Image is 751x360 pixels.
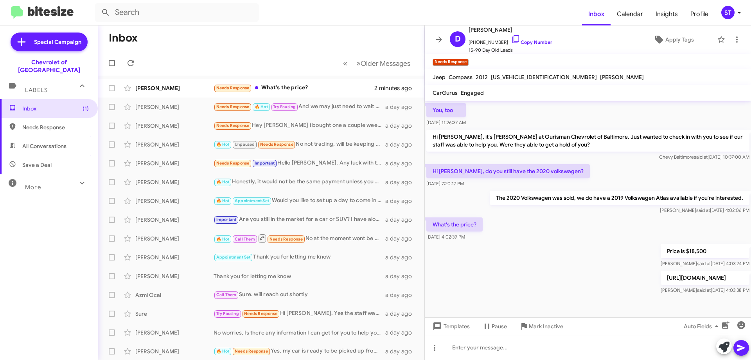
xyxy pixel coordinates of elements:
button: Mark Inactive [513,319,570,333]
div: No at the moment wont be able to get a car but, i will lwt you know if anything changes [214,233,385,243]
span: D [455,33,461,45]
div: 2 minutes ago [374,84,418,92]
span: 🔥 Hot [216,179,230,185]
input: Search [95,3,259,22]
div: a day ago [385,197,418,205]
span: 🔥 Hot [216,142,230,147]
span: Pause [492,319,507,333]
span: [PERSON_NAME] [DATE] 4:03:38 PM [661,287,749,293]
span: Call Them [216,292,237,297]
div: [PERSON_NAME] [135,253,214,261]
span: 15-90 Day Old Leads [469,46,552,54]
span: Appointment Set [216,255,251,260]
div: [PERSON_NAME] [135,272,214,280]
span: Inbox [22,105,89,112]
span: Important [216,217,237,222]
div: a day ago [385,159,418,167]
span: Needs Response [269,237,303,242]
span: Needs Response [216,123,250,128]
span: Special Campaign [34,38,81,46]
div: a day ago [385,291,418,299]
span: More [25,184,41,191]
div: a day ago [385,122,418,130]
div: a day ago [385,235,418,242]
div: Honestly, it would not be the same payment unless you are putting a good amount down [214,177,385,186]
h1: Inbox [109,32,138,44]
span: Needs Response [216,104,250,109]
span: All Conversations [22,142,66,150]
div: a day ago [385,103,418,111]
span: [DATE] 7:20:17 PM [426,181,464,186]
span: Compass [449,74,473,81]
button: Next [352,55,415,71]
button: ST [715,6,742,19]
div: Hey [PERSON_NAME] i bought one a couple weeks ago thank you! [214,121,385,130]
span: said at [694,154,708,160]
span: Unpaused [235,142,255,147]
div: a day ago [385,310,418,318]
p: [URL][DOMAIN_NAME] [661,271,749,285]
div: a day ago [385,216,418,224]
span: Try Pausing [273,104,296,109]
span: Calendar [611,3,649,25]
div: [PERSON_NAME] [135,84,214,92]
span: Templates [431,319,470,333]
span: 🔥 Hot [216,198,230,203]
span: said at [696,207,710,213]
span: Needs Response [216,85,250,90]
div: [PERSON_NAME] [135,178,214,186]
span: [PHONE_NUMBER] [469,34,552,46]
nav: Page navigation example [339,55,415,71]
span: Needs Response [260,142,293,147]
span: Jeep [433,74,446,81]
div: Thank you for letting me know [214,253,385,262]
span: [DATE] 11:26:37 AM [426,119,466,125]
div: a day ago [385,347,418,355]
span: [PERSON_NAME] [469,25,552,34]
span: 🔥 Hot [216,349,230,354]
span: (1) [83,105,89,112]
span: CarGurus [433,89,458,96]
a: Copy Number [511,39,552,45]
div: [PERSON_NAME] [135,235,214,242]
button: Templates [425,319,476,333]
span: Try Pausing [216,311,239,316]
div: Hello [PERSON_NAME], Any luck with the suburban or follow up? [214,159,385,168]
div: [PERSON_NAME] [135,103,214,111]
div: [PERSON_NAME] [135,216,214,224]
div: Sure [135,310,214,318]
span: Needs Response [244,311,277,316]
div: a day ago [385,329,418,336]
a: Special Campaign [11,33,88,51]
span: [PERSON_NAME] [DATE] 4:03:24 PM [661,261,749,266]
span: « [343,58,347,68]
div: What's the price? [214,83,374,92]
div: Would you like to set up a day to come in so we can help you in that manner? [214,196,385,205]
span: said at [697,261,711,266]
p: Hi [PERSON_NAME], it's [PERSON_NAME] at Ourisman Chevrolet of Baltimore. Just wanted to check in ... [426,130,749,152]
a: Profile [684,3,715,25]
div: No worries, Is there any information I can get for you to help you with your car buying process? [214,329,385,336]
div: a day ago [385,253,418,261]
div: [PERSON_NAME] [135,329,214,336]
span: Important [255,161,275,166]
span: Mark Inactive [529,319,563,333]
span: Auto Fields [684,319,721,333]
div: Yes, my car is ready to be picked up from maintenance. I will make a decision after I pick it up. [214,347,385,356]
div: a day ago [385,141,418,148]
span: Apply Tags [665,33,694,47]
span: 🔥 Hot [216,237,230,242]
div: ST [721,6,735,19]
a: Inbox [582,3,611,25]
p: What's the price? [426,217,483,232]
p: The 2020 Volkswagen was sold, we do have a 2019 Volkswagen Atlas available if you're interested. [490,191,749,205]
div: a day ago [385,272,418,280]
div: Thank you for letting me know [214,272,385,280]
span: Needs Response [22,123,89,131]
button: Auto Fields [677,319,728,333]
span: 2012 [476,74,488,81]
span: said at [697,287,711,293]
span: Appointment Set [235,198,269,203]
